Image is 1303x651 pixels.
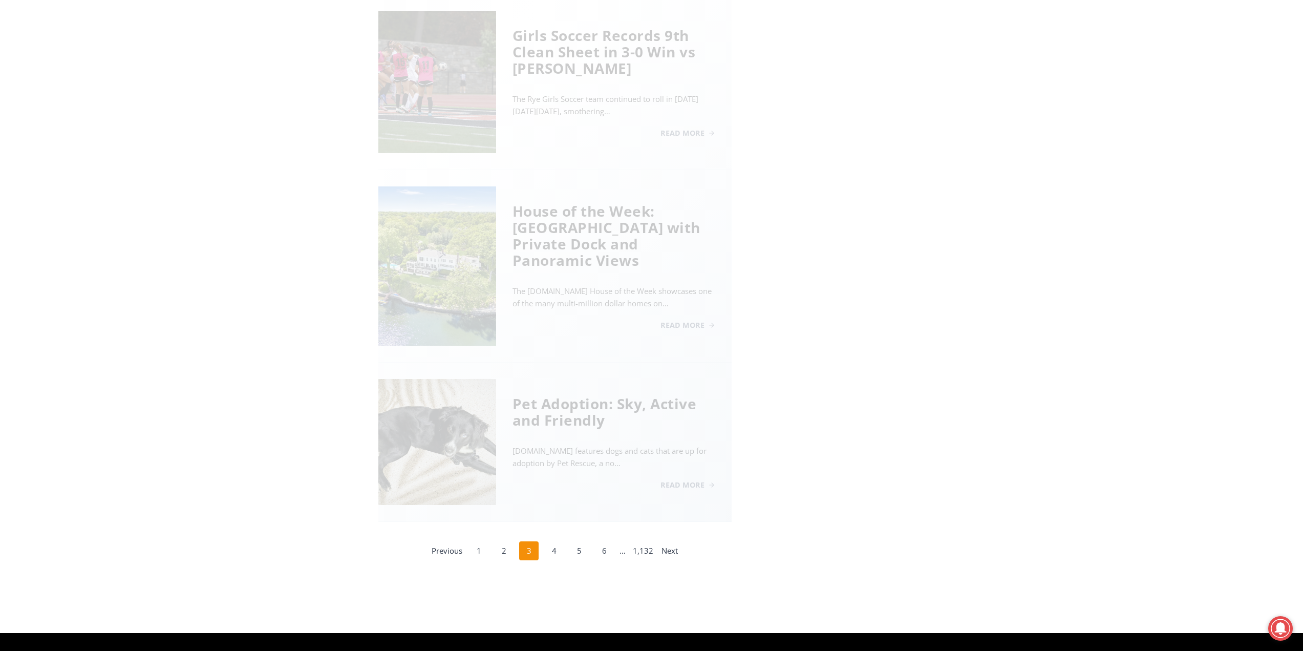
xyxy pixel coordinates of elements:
span: … [620,542,626,560]
a: 1 [469,541,488,561]
a: Previous [431,541,463,561]
a: 2 [494,541,514,561]
a: 6 [594,541,614,561]
a: 1,132 [632,541,654,561]
a: Next [660,541,679,561]
span: 3 [519,541,539,561]
nav: Posts [378,541,732,561]
a: 5 [569,541,589,561]
a: 4 [544,541,564,561]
